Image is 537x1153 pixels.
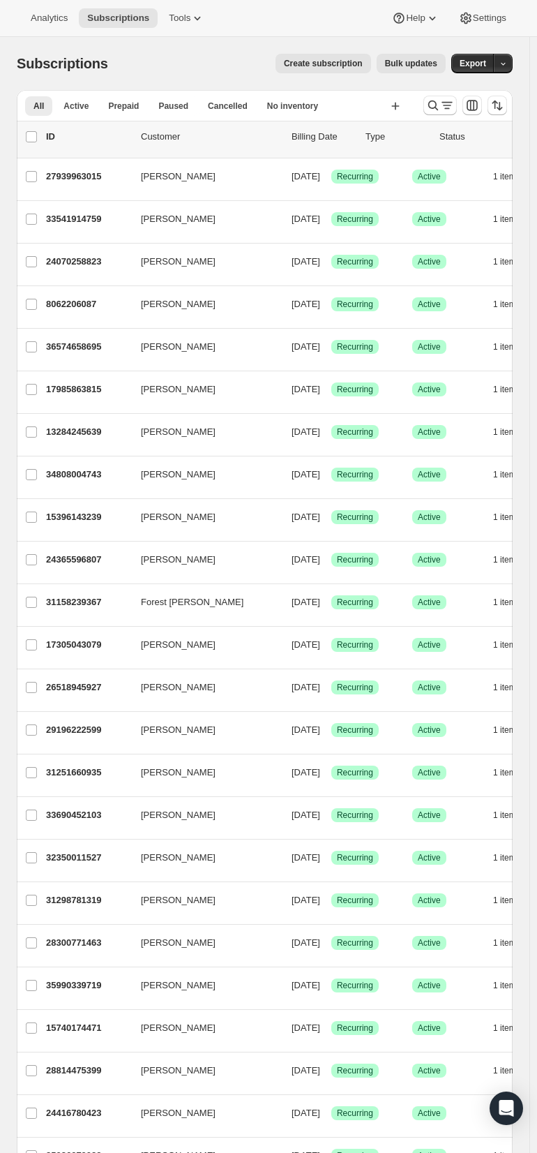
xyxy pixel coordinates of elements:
[284,58,363,69] span: Create subscription
[418,426,441,438] span: Active
[493,1065,516,1076] span: 1 item
[141,979,215,992] span: [PERSON_NAME]
[46,425,130,439] p: 13284245639
[493,976,531,995] button: 1 item
[493,848,531,868] button: 1 item
[337,1065,373,1076] span: Recurring
[418,980,441,991] span: Active
[292,810,320,820] span: [DATE]
[337,384,373,395] span: Recurring
[493,299,516,310] span: 1 item
[490,1092,523,1125] div: Open Intercom Messenger
[493,171,516,182] span: 1 item
[141,1064,215,1078] span: [PERSON_NAME]
[133,421,272,443] button: [PERSON_NAME]
[292,426,320,437] span: [DATE]
[141,1106,215,1120] span: [PERSON_NAME]
[46,979,130,992] p: 35990339719
[46,893,130,907] p: 31298781319
[493,550,531,570] button: 1 item
[292,1065,320,1076] span: [DATE]
[493,980,516,991] span: 1 item
[418,937,441,949] span: Active
[141,170,215,184] span: [PERSON_NAME]
[406,13,425,24] span: Help
[384,96,407,116] button: Create new view
[493,852,516,863] span: 1 item
[418,597,441,608] span: Active
[493,593,531,612] button: 1 item
[493,341,516,352] span: 1 item
[46,170,130,184] p: 27939963015
[141,468,215,482] span: [PERSON_NAME]
[141,638,215,652] span: [PERSON_NAME]
[33,101,44,112] span: All
[292,937,320,948] span: [DATE]
[141,808,215,822] span: [PERSON_NAME]
[423,96,457,115] button: Search and filter results
[141,510,215,524] span: [PERSON_NAME]
[133,1102,272,1124] button: [PERSON_NAME]
[365,130,428,144] div: Type
[31,13,68,24] span: Analytics
[337,639,373,650] span: Recurring
[141,595,243,609] span: Forest [PERSON_NAME]
[493,252,531,271] button: 1 item
[451,8,515,28] button: Settings
[418,895,441,906] span: Active
[493,469,516,480] span: 1 item
[337,724,373,736] span: Recurring
[133,463,272,486] button: [PERSON_NAME]
[292,724,320,735] span: [DATE]
[493,724,516,736] span: 1 item
[17,56,108,71] span: Subscriptions
[418,810,441,821] span: Active
[337,1108,373,1119] span: Recurring
[133,847,272,869] button: [PERSON_NAME]
[493,384,516,395] span: 1 item
[141,130,280,144] p: Customer
[46,936,130,950] p: 28300771463
[46,766,130,780] p: 31251660935
[292,682,320,692] span: [DATE]
[337,937,373,949] span: Recurring
[493,810,516,821] span: 1 item
[46,255,130,269] p: 24070258823
[87,13,149,24] span: Subscriptions
[133,506,272,528] button: [PERSON_NAME]
[22,8,76,28] button: Analytics
[418,852,441,863] span: Active
[418,469,441,480] span: Active
[337,1022,373,1034] span: Recurring
[337,597,373,608] span: Recurring
[337,426,373,438] span: Recurring
[275,54,371,73] button: Create subscription
[46,553,130,567] p: 24365596807
[46,595,130,609] p: 31158239367
[493,639,516,650] span: 1 item
[158,101,188,112] span: Paused
[493,465,531,484] button: 1 item
[418,1065,441,1076] span: Active
[133,719,272,741] button: [PERSON_NAME]
[418,256,441,267] span: Active
[418,384,441,395] span: Active
[46,1064,130,1078] p: 28814475399
[46,808,130,822] p: 33690452103
[267,101,318,112] span: No inventory
[337,554,373,565] span: Recurring
[337,299,373,310] span: Recurring
[46,680,130,694] p: 26518945927
[141,553,215,567] span: [PERSON_NAME]
[337,682,373,693] span: Recurring
[337,512,373,523] span: Recurring
[493,337,531,357] button: 1 item
[292,341,320,352] span: [DATE]
[133,165,272,188] button: [PERSON_NAME]
[493,767,516,778] span: 1 item
[46,340,130,354] p: 36574658695
[46,297,130,311] p: 8062206087
[141,851,215,865] span: [PERSON_NAME]
[493,597,516,608] span: 1 item
[493,214,516,225] span: 1 item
